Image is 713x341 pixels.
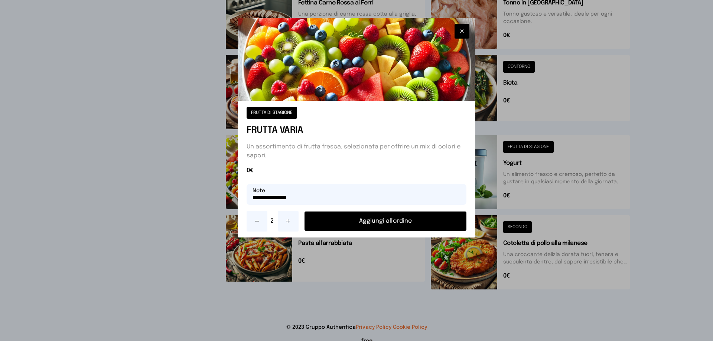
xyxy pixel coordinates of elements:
h1: FRUTTA VARIA [247,125,466,137]
img: FRUTTA VARIA [238,18,475,101]
button: FRUTTA DI STAGIONE [247,107,297,119]
p: Un assortimento di frutta fresca, selezionata per offrire un mix di colori e sapori. [247,142,466,160]
span: 2 [270,217,275,226]
button: Aggiungi all'ordine [305,212,466,231]
span: 0€ [247,166,466,175]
